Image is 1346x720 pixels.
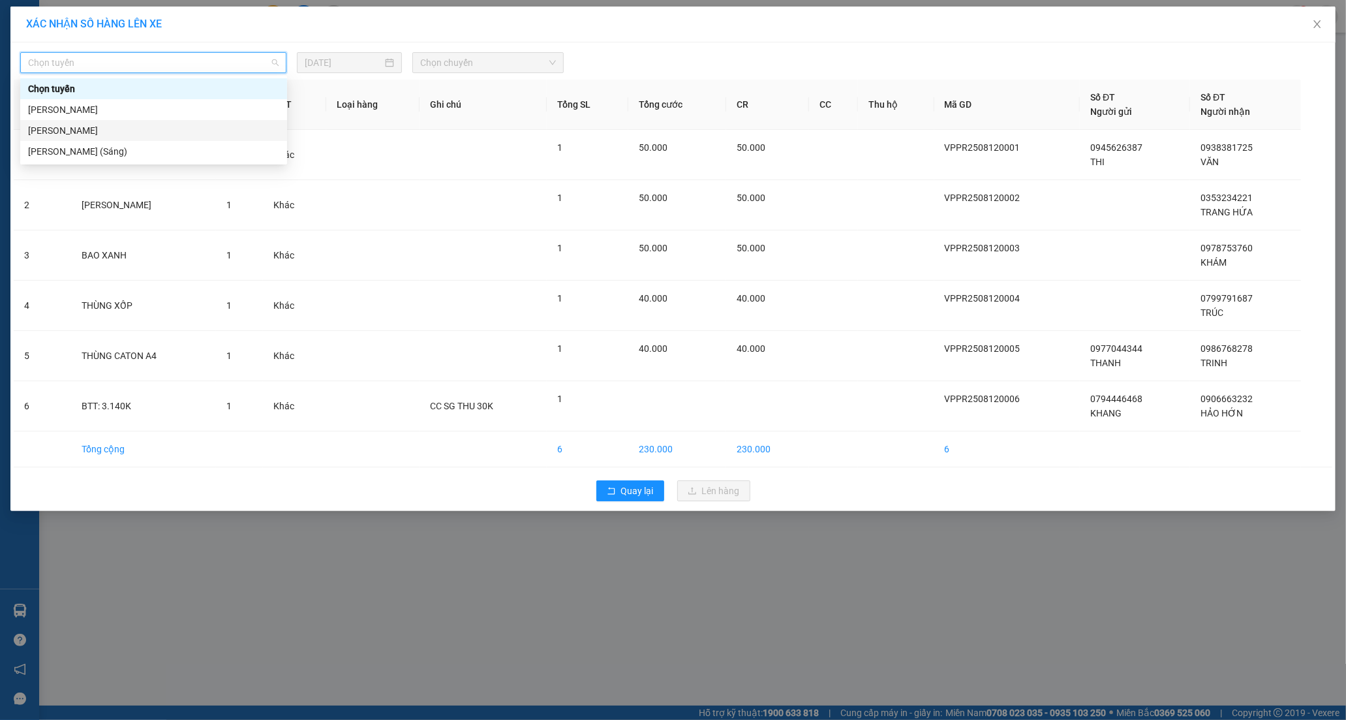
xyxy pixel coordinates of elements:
td: 1 [14,130,71,180]
span: 0906663232 [1201,394,1253,404]
th: STT [14,80,71,130]
span: 1 [557,193,562,203]
span: 50.000 [737,243,765,253]
span: Chọn chuyến [420,53,556,72]
span: HẢO HỚN [1201,408,1243,418]
input: 12/08/2025 [305,55,382,70]
th: Tổng cước [628,80,726,130]
td: 230.000 [726,431,809,467]
span: VPPR2508120001 [945,142,1020,153]
span: VPPR2508120006 [945,394,1020,404]
span: 0799791687 [1201,293,1253,304]
div: VP [PERSON_NAME] [11,11,115,42]
div: 0906663232 [125,56,230,74]
span: 1 [557,142,562,153]
span: 1 [226,401,232,411]
span: 0977044344 [1090,343,1142,354]
span: Số ĐT [1201,92,1225,102]
div: HẢO HỚN [125,40,230,56]
td: Khác [263,281,326,331]
span: 1 [226,300,232,311]
span: TRINH [1201,358,1227,368]
span: 1 [226,200,232,210]
span: 1 [557,293,562,304]
div: [PERSON_NAME] (Sáng) [28,144,279,159]
span: close [1312,19,1323,29]
div: KHANG [11,42,115,58]
span: VĂN [1201,157,1219,167]
th: Tổng SL [547,80,628,130]
span: 40.000 [737,343,765,354]
span: 40.000 [737,293,765,304]
td: 230.000 [628,431,726,467]
th: ĐVT [263,80,326,130]
span: KHANG [1090,408,1122,418]
span: Người nhận [1201,106,1250,117]
td: Khác [263,230,326,281]
div: Hồ Chí Minh - Phan Rang [20,99,287,120]
td: Khác [263,180,326,230]
span: VPPR2508120003 [945,243,1020,253]
span: 40.000 [639,343,667,354]
td: BTT: 3.140K [71,381,216,431]
span: 50.000 [737,142,765,153]
td: THÙNG CATON A4 [71,331,216,381]
div: Chọn tuyến [20,78,287,99]
span: 50.000 [639,193,667,203]
span: Gửi: [11,12,31,26]
span: Quay lại [621,484,654,498]
th: Ghi chú [420,80,547,130]
td: 2 [14,180,71,230]
td: 6 [547,431,628,467]
div: Hồ Chí Minh - Phan Rang (Sáng) [20,141,287,162]
span: TRANG HỨA [1201,207,1253,217]
td: 5 [14,331,71,381]
span: KHÁM [1201,257,1227,268]
span: 1 [226,351,232,361]
th: CC [809,80,859,130]
button: rollbackQuay lại [596,480,664,501]
td: 6 [934,431,1080,467]
span: 1 [557,394,562,404]
th: CR [726,80,809,130]
span: Người gửi [1090,106,1132,117]
td: 4 [14,281,71,331]
span: CC SG THU 30K [430,401,493,411]
button: Close [1299,7,1336,43]
span: Nhận: [125,11,156,25]
td: THÙNG XỐP [71,281,216,331]
span: rollback [607,486,616,497]
th: Mã GD [934,80,1080,130]
span: 0794446468 [1090,394,1142,404]
span: VPPR2508120002 [945,193,1020,203]
div: 0794446468 [11,58,115,76]
span: 0938381725 [1201,142,1253,153]
span: THANH [1090,358,1121,368]
span: 50.000 [737,193,765,203]
span: CC [123,84,138,98]
span: 0986768278 [1201,343,1253,354]
span: 0353234221 [1201,193,1253,203]
span: Số ĐT [1090,92,1115,102]
span: VPPR2508120005 [945,343,1020,354]
div: Chọn tuyến [28,82,279,96]
span: 0945626387 [1090,142,1142,153]
span: 1 [557,343,562,354]
div: [PERSON_NAME] [28,123,279,138]
div: Phan Rang - Hồ Chí Minh [20,120,287,141]
button: uploadLên hàng [677,480,750,501]
td: 6 [14,381,71,431]
div: [PERSON_NAME] [125,11,230,40]
td: BAO XANH [71,230,216,281]
span: 1 [557,243,562,253]
td: Khác [263,381,326,431]
span: 1 [226,250,232,260]
div: [PERSON_NAME] [28,102,279,117]
span: TRÚC [1201,307,1223,318]
span: THI [1090,157,1105,167]
td: Tổng cộng [71,431,216,467]
span: XÁC NHẬN SỐ HÀNG LÊN XE [26,18,162,30]
td: 3 [14,230,71,281]
span: 50.000 [639,243,667,253]
span: 50.000 [639,142,667,153]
